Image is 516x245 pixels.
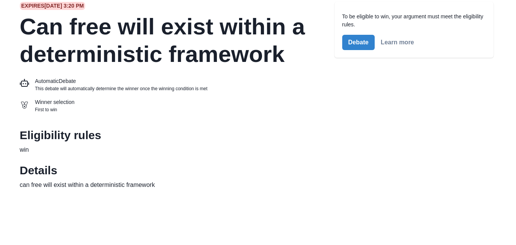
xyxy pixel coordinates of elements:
[20,13,338,68] h2: Can free will exist within a deterministic framework
[20,145,338,154] p: win
[35,98,75,106] p: Winner selection
[342,35,375,50] button: Debate
[35,85,208,92] p: This debate will automatically determine the winner once the winning condition is met
[342,13,486,29] p: To be eligible to win, your argument must meet the eligibility rules.
[381,38,414,47] a: Learn more
[20,180,338,190] p: can free will exist within a deterministic framework
[20,2,86,10] span: Expires [DATE] 3:20 PM
[381,39,414,46] button: Learn more
[35,77,208,85] p: Automatic Debate
[35,106,75,113] p: First to win
[20,128,338,142] h2: Eligibility rules
[20,164,338,177] h2: Details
